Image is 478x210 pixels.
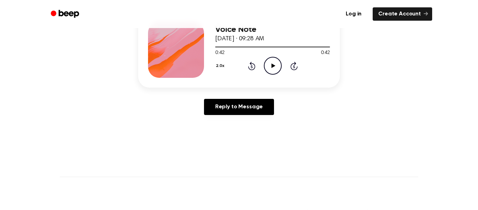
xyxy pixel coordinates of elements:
a: Reply to Message [204,99,274,115]
span: 0:42 [215,49,224,57]
span: [DATE] · 09:28 AM [215,36,264,42]
a: Beep [46,7,85,21]
span: 0:42 [321,49,330,57]
h3: Voice Note [215,25,330,34]
a: Log in [339,6,368,22]
a: Create Account [373,7,432,21]
button: 2.0x [215,60,227,72]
